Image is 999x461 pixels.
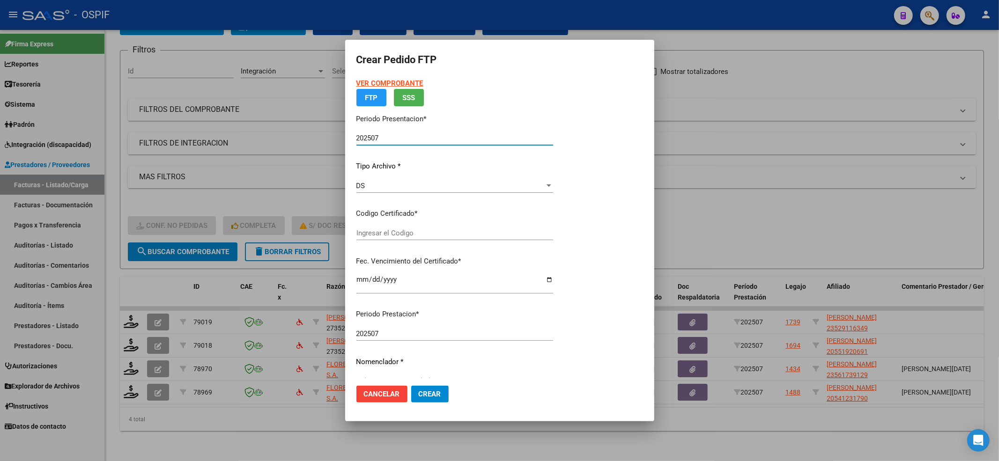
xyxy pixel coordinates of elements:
[419,390,441,398] span: Crear
[356,161,553,172] p: Tipo Archivo *
[402,94,415,102] span: SSS
[356,256,553,267] p: Fec. Vencimiento del Certificado
[356,89,386,106] button: FTP
[411,386,449,402] button: Crear
[356,357,553,367] p: Nomenclador *
[356,114,553,124] p: Periodo Presentacion
[356,309,553,320] p: Periodo Prestacion
[356,51,643,69] h2: Crear Pedido FTP
[365,94,377,102] span: FTP
[356,208,553,219] p: Codigo Certificado
[967,429,990,452] div: Open Intercom Messenger
[356,377,545,385] span: Seleccionar nomenclador
[356,386,407,402] button: Cancelar
[394,89,424,106] button: SSS
[364,390,400,398] span: Cancelar
[356,182,365,190] span: DS
[356,79,423,88] a: VER COMPROBANTE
